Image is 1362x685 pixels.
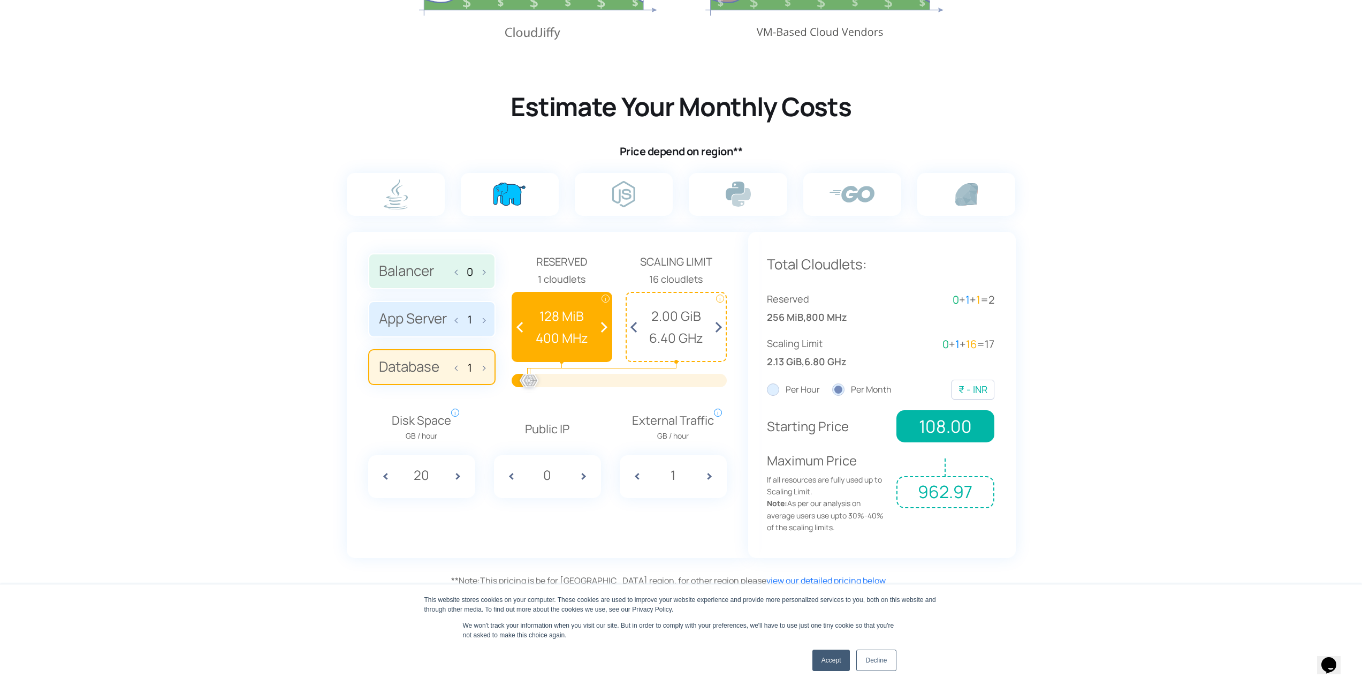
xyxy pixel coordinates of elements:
span: External Traffic [632,411,714,442]
strong: Note: [767,498,787,508]
p: We won't track your information when you visit our site. But in order to comply with your prefere... [463,621,900,640]
div: 1 cloudlets [512,272,613,287]
input: Balancer [461,266,478,278]
img: java [384,179,408,209]
div: + + = [880,291,994,308]
span: Reserved [767,291,881,307]
img: php [493,183,526,206]
img: ruby [955,183,978,206]
span: 800 MHz [806,310,847,325]
span: Scaling Limit [767,336,881,351]
h4: Price depend on region** [344,145,1018,159]
span: 6.80 GHz [804,354,847,370]
span: If all resources are fully used up to Scaling Limit. As per our analysis on average users use upt... [767,474,889,534]
input: Database [461,362,478,374]
span: 2.13 GiB [767,354,802,370]
p: Total Cloudlets: [767,253,994,276]
span: Reserved [512,253,613,270]
img: node [612,181,635,207]
span: 0 [942,337,949,351]
label: Database [368,349,496,386]
span: 400 MHz [518,328,606,348]
div: This website stores cookies on your computer. These cookies are used to improve your website expe... [424,595,938,614]
span: i [714,409,722,417]
span: Note: [451,575,480,586]
input: App Server [461,313,478,326]
span: 2 [988,292,994,307]
span: 128 MiB [518,306,606,326]
span: Disk Space [392,411,451,442]
span: 256 MiB [767,310,803,325]
span: 2.00 GiB [632,306,720,326]
span: GB / hour [392,430,451,442]
span: 1 [955,337,960,351]
div: , [767,336,881,370]
span: 16 [966,337,977,351]
div: , [767,291,881,325]
span: 108.00 [896,410,994,442]
a: Decline [856,650,896,671]
span: 962.97 [896,476,994,508]
p: Public IP [494,420,601,439]
a: Accept [812,650,850,671]
p: Starting Price [767,416,889,436]
p: Maximum Price [767,450,889,533]
label: App Server [368,301,496,337]
label: Balancer [368,253,496,290]
span: 1 [965,292,970,307]
label: Per Hour [767,383,820,397]
a: view our detailed pricing below [766,575,886,586]
h2: Estimate Your Monthly Costs [344,90,1018,123]
span: GB / hour [632,430,714,442]
img: python [726,182,751,207]
iframe: chat widget [1317,642,1351,674]
span: i [716,295,724,303]
span: i [451,409,459,417]
span: 0 [953,292,959,307]
span: 6.40 GHz [632,328,720,348]
span: 1 [976,292,980,307]
div: ₹ - INR [958,382,987,397]
img: go [830,186,874,202]
span: Scaling Limit [626,253,727,270]
span: i [602,295,610,303]
span: 17 [985,337,994,351]
div: + + = [880,336,994,353]
label: Per Month [832,383,892,397]
div: 16 cloudlets [626,272,727,287]
div: This pricing is be for [GEOGRAPHIC_DATA] region, for other region please [451,574,1018,588]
